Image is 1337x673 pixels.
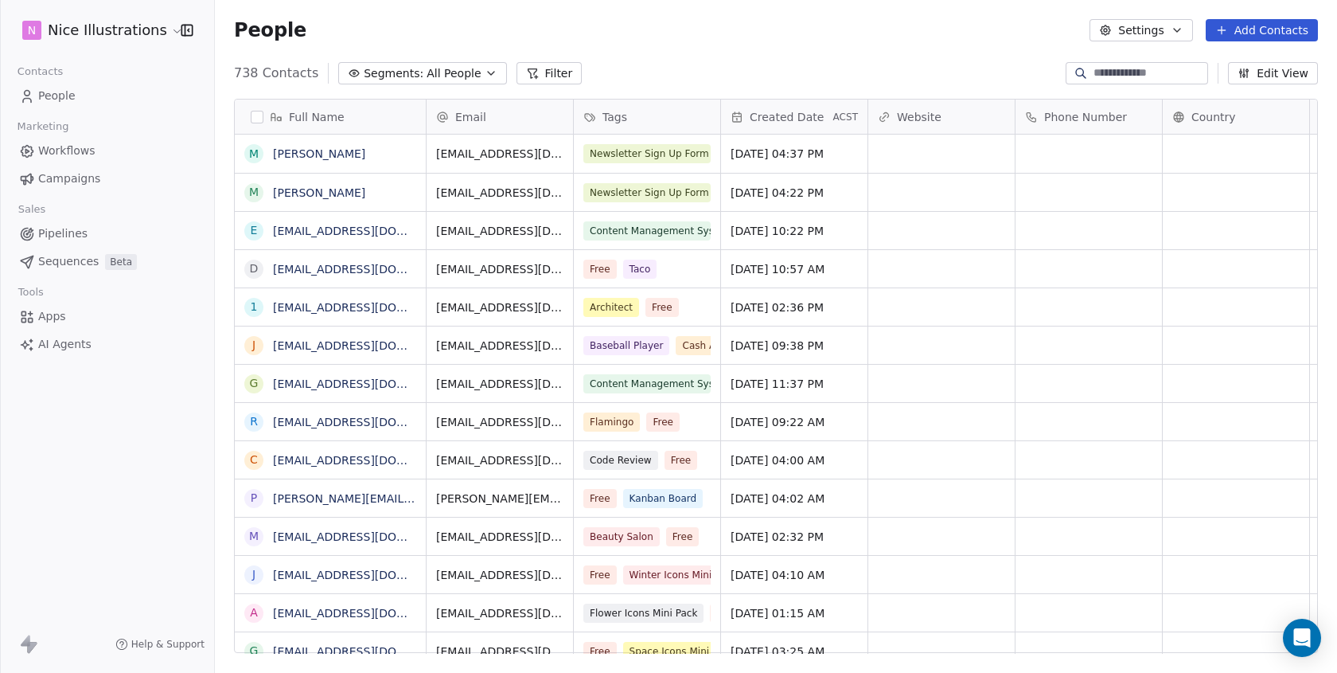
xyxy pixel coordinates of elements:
span: Content Management System [583,374,711,393]
span: People [38,88,76,104]
div: e [251,222,258,239]
div: Email [427,100,573,134]
span: Marketing [10,115,76,139]
div: j [252,566,255,583]
div: d [250,260,259,277]
span: AI Agents [38,336,92,353]
span: Free [583,565,617,585]
div: g [250,643,259,659]
div: Tags [574,100,720,134]
span: [DATE] 02:36 PM [731,299,858,315]
a: [EMAIL_ADDRESS][DOMAIN_NAME] [273,454,468,467]
span: Country [1191,109,1236,125]
span: All People [427,65,481,82]
span: Phone Number [1044,109,1127,125]
span: Sales [11,198,53,221]
span: Beauty Salon [583,527,660,546]
span: Apps [38,308,66,325]
span: Beta [105,254,137,270]
button: Filter [516,62,583,84]
a: Apps [13,303,201,330]
a: [EMAIL_ADDRESS][DOMAIN_NAME] [273,569,468,581]
span: Content Management System [583,221,711,241]
span: Free [666,527,700,546]
span: Architect [583,298,639,317]
span: [DATE] 03:25 AM [731,644,858,659]
span: [EMAIL_ADDRESS][DOMAIN_NAME] [436,223,563,239]
a: [PERSON_NAME] [273,147,365,160]
div: r [250,413,258,430]
a: [EMAIL_ADDRESS][DOMAIN_NAME] [273,416,468,428]
span: Campaigns [38,170,100,187]
span: [DATE] 02:32 PM [731,529,858,545]
span: [DATE] 09:38 PM [731,338,858,354]
a: [EMAIL_ADDRESS][DOMAIN_NAME] [273,530,468,543]
a: Campaigns [13,166,201,192]
span: [DATE] 04:02 AM [731,491,858,507]
span: Flamingo [583,413,640,432]
a: People [13,83,201,109]
span: [EMAIL_ADDRESS][DOMAIN_NAME] [436,452,563,468]
span: [EMAIL_ADDRESS][DOMAIN_NAME] [436,146,563,162]
span: [EMAIL_ADDRESS][DOMAIN_NAME] [436,605,563,621]
span: [EMAIL_ADDRESS][DOMAIN_NAME] [436,185,563,201]
button: Edit View [1228,62,1318,84]
span: [DATE] 09:22 AM [731,414,858,430]
span: Taco [623,260,657,279]
span: [EMAIL_ADDRESS][DOMAIN_NAME] [436,338,563,354]
span: [EMAIL_ADDRESS][DOMAIN_NAME] [436,414,563,430]
span: Tags [602,109,627,125]
a: [EMAIL_ADDRESS][DOMAIN_NAME] [273,263,468,276]
button: NNice Illustrations [19,17,170,44]
span: [EMAIL_ADDRESS][DOMAIN_NAME] [436,299,563,315]
button: Add Contacts [1206,19,1318,41]
div: Full Name [235,100,426,134]
span: [DATE] 11:37 PM [731,376,858,392]
a: Workflows [13,138,201,164]
span: Free [646,413,680,432]
span: [DATE] 04:22 PM [731,185,858,201]
a: [PERSON_NAME] [273,186,365,199]
a: [EMAIL_ADDRESS][DOMAIN_NAME] [273,301,468,314]
div: Created DateACST [721,100,867,134]
span: Flower Icons Mini Pack [583,604,704,623]
div: p [251,490,257,507]
span: Cash App [676,336,734,355]
span: Created Date [750,109,824,125]
span: Code Review [583,451,658,470]
span: Winter Icons Mini Pack [623,565,743,585]
span: Space Icons Mini Pack [623,642,741,661]
span: Sequences [38,253,99,270]
span: Newsletter Sign Up Form [583,144,711,163]
span: Free [583,260,617,279]
a: AI Agents [13,331,201,358]
span: [DATE] 04:37 PM [731,146,858,162]
span: [DATE] 10:22 PM [731,223,858,239]
a: [EMAIL_ADDRESS][DOMAIN_NAME] [273,645,468,658]
a: [EMAIL_ADDRESS][DOMAIN_NAME] [273,339,468,352]
span: [DATE] 01:15 AM [731,605,858,621]
span: Nice Illustrations [48,20,167,41]
span: [EMAIL_ADDRESS][DOMAIN_NAME] [436,376,563,392]
a: Pipelines [13,221,201,247]
span: [DATE] 04:10 AM [731,567,858,583]
div: Country [1163,100,1309,134]
a: SequencesBeta [13,248,201,275]
div: c [250,452,258,468]
span: Email [455,109,486,125]
span: Pipelines [38,225,88,242]
span: [DATE] 04:00 AM [731,452,858,468]
span: Newsletter Sign Up Form [583,183,711,202]
span: Kanban Board [623,489,704,508]
span: People [234,18,306,42]
span: Workflows [38,143,95,159]
span: N [28,22,36,38]
div: M [249,146,259,162]
span: Free [645,298,679,317]
span: Tools [11,280,50,304]
span: Free [710,604,743,623]
a: Help & Support [115,638,205,651]
span: Free [583,489,617,508]
div: j [252,337,255,354]
span: [EMAIL_ADDRESS][DOMAIN_NAME] [436,529,563,545]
